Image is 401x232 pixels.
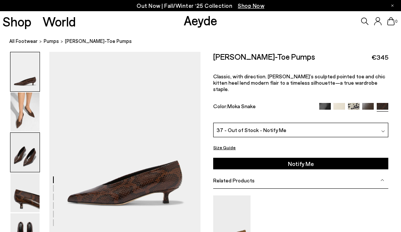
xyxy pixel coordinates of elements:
span: Navigate to /collections/new-in [238,2,264,9]
span: Related Products [213,177,255,184]
p: Out Now | Fall/Winter ‘25 Collection [137,1,264,10]
span: €345 [372,53,388,62]
span: 0 [395,19,398,23]
span: [PERSON_NAME]-Toe Pumps [65,37,132,45]
a: 0 [387,17,395,25]
nav: breadcrumb [9,31,401,52]
a: pumps [44,37,59,45]
img: Clara Pointed-Toe Pumps - Image 1 [10,52,40,91]
span: Moka Snake [227,103,256,109]
h2: [PERSON_NAME]-Toe Pumps [213,52,315,61]
span: 37 - Out of Stock - Notify Me [217,126,286,134]
a: All Footwear [9,37,38,45]
a: Shop [3,15,31,28]
img: svg%3E [381,129,385,133]
button: Notify Me [213,158,388,169]
button: Size Guide [213,143,236,152]
img: Clara Pointed-Toe Pumps - Image 3 [10,133,40,172]
a: World [43,15,76,28]
img: svg%3E [380,178,384,182]
img: Clara Pointed-Toe Pumps - Image 2 [10,93,40,132]
span: pumps [44,38,59,44]
img: Clara Pointed-Toe Pumps - Image 4 [10,173,40,212]
p: Classic, with direction. [PERSON_NAME]’s sculpted pointed toe and chic kitten heel lend modern fl... [213,73,388,92]
a: Aeyde [184,12,217,28]
div: Color: [213,103,314,112]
